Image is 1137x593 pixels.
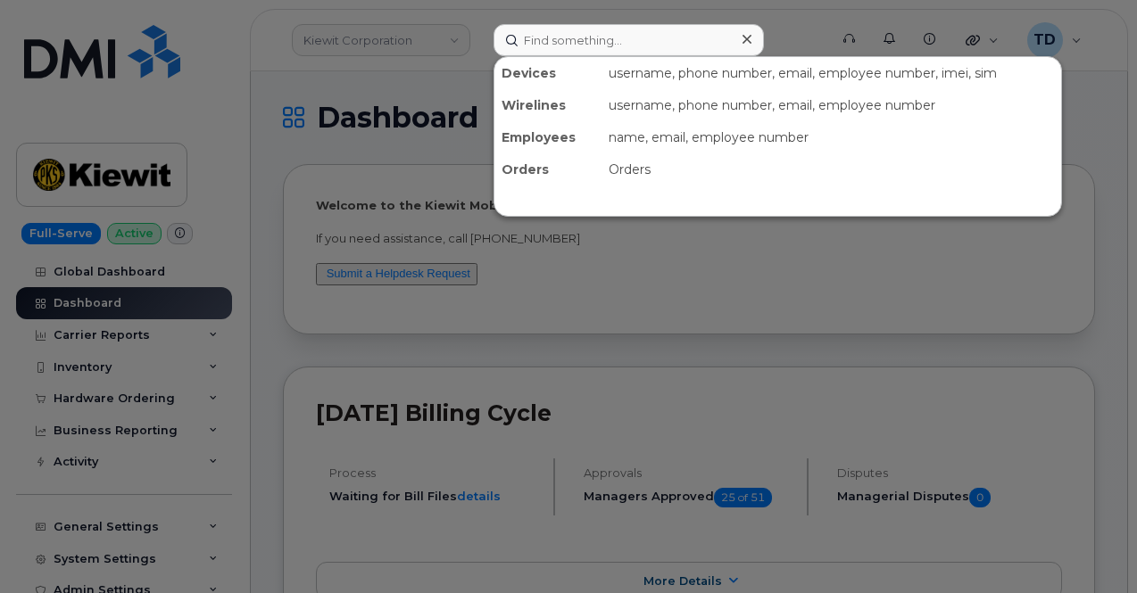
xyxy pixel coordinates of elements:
[494,153,602,185] div: Orders
[602,121,1061,153] div: name, email, employee number
[494,121,602,153] div: Employees
[1059,515,1124,580] iframe: Messenger Launcher
[494,57,602,89] div: Devices
[494,89,602,121] div: Wirelines
[602,153,1061,185] div: Orders
[602,57,1061,89] div: username, phone number, email, employee number, imei, sim
[602,89,1061,121] div: username, phone number, email, employee number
